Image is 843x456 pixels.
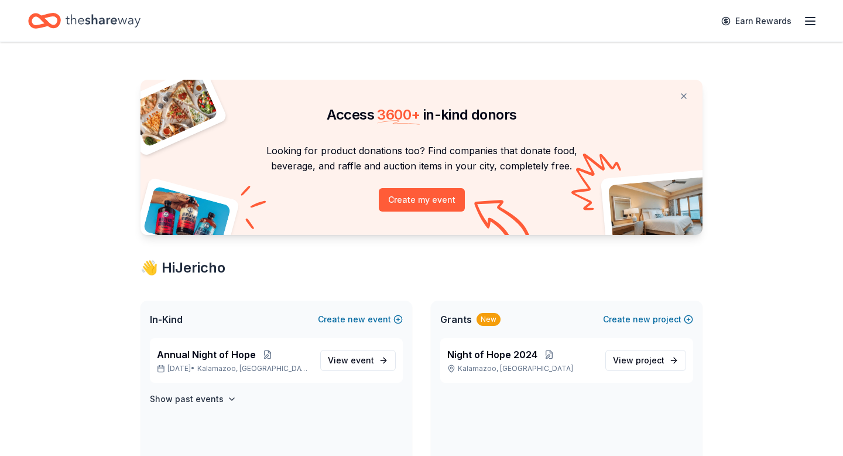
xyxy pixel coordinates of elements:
span: Kalamazoo, [GEOGRAPHIC_DATA] [197,364,311,373]
span: Night of Hope 2024 [447,348,537,362]
div: 👋 Hi Jericho [140,258,702,277]
span: View [613,353,664,367]
button: Show past events [150,392,237,406]
span: new [348,312,365,326]
p: [DATE] • [157,364,311,373]
p: Looking for product donations too? Find companies that donate food, beverage, and raffle and auct... [155,143,688,174]
a: View project [605,350,686,371]
span: Annual Night of Hope [157,348,256,362]
span: Access in-kind donors [327,106,517,123]
button: Createnewevent [318,312,403,326]
a: Earn Rewards [714,11,799,32]
h4: Show past events [150,392,224,406]
span: 3600 + [377,106,420,123]
p: Kalamazoo, [GEOGRAPHIC_DATA] [447,364,596,373]
span: event [351,355,374,365]
span: View [328,353,374,367]
button: Createnewproject [603,312,693,326]
span: Grants [440,312,472,326]
a: View event [320,350,396,371]
img: Pizza [128,73,219,148]
span: new [633,312,650,326]
button: Create my event [379,188,465,212]
div: New [477,313,501,326]
img: Curvy arrow [474,200,533,244]
span: project [636,355,664,365]
a: Home [28,7,140,35]
span: In-Kind [150,312,183,326]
